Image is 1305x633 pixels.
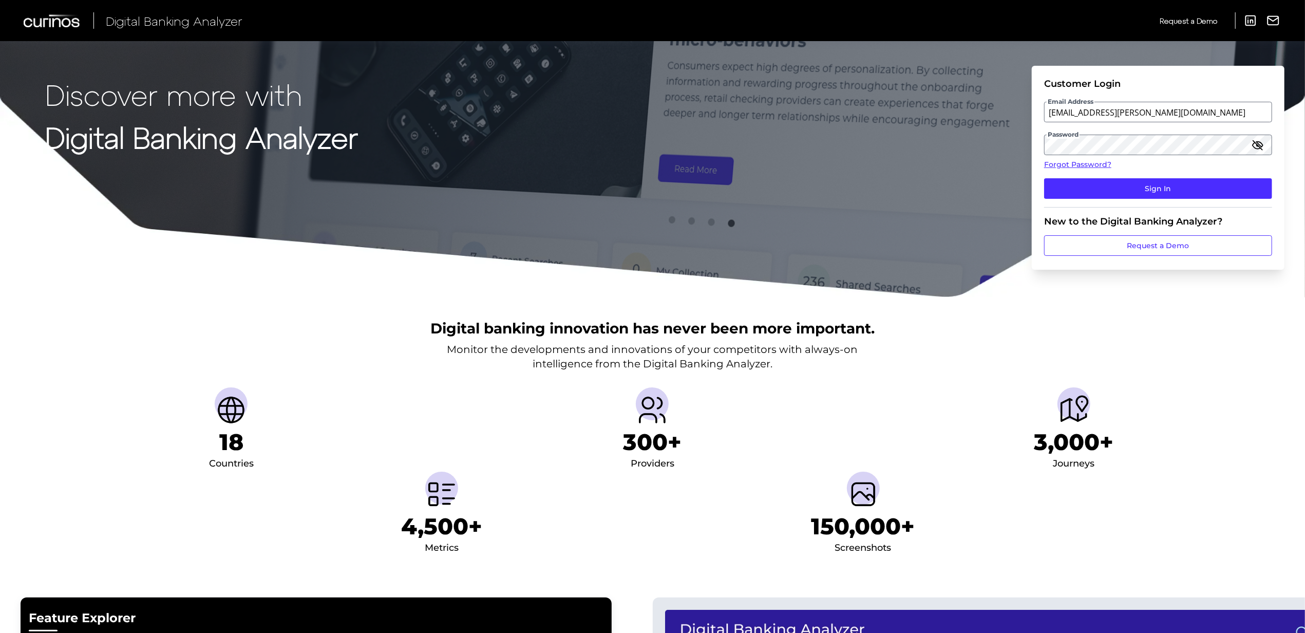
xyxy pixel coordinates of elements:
[425,540,459,556] div: Metrics
[631,456,674,472] div: Providers
[1044,178,1272,199] button: Sign In
[1047,131,1080,139] span: Password
[1057,394,1090,426] img: Journeys
[1034,429,1113,456] h1: 3,000+
[24,14,81,27] img: Curinos
[1044,216,1272,227] div: New to the Digital Banking Analyzer?
[835,540,892,556] div: Screenshots
[1053,456,1094,472] div: Journeys
[219,429,243,456] h1: 18
[215,394,248,426] img: Countries
[811,513,915,540] h1: 150,000+
[1160,16,1217,25] span: Request a Demo
[106,13,242,28] span: Digital Banking Analyzer
[623,429,682,456] h1: 300+
[1044,235,1272,256] a: Request a Demo
[45,120,358,154] strong: Digital Banking Analyzer
[401,513,482,540] h1: 4,500+
[209,456,254,472] div: Countries
[1044,159,1272,170] a: Forgot Password?
[45,78,358,110] p: Discover more with
[447,342,858,371] p: Monitor the developments and innovations of your competitors with always-on intelligence from the...
[636,394,669,426] img: Providers
[1044,78,1272,89] div: Customer Login
[1160,12,1217,29] a: Request a Demo
[847,478,880,511] img: Screenshots
[425,478,458,511] img: Metrics
[430,319,875,338] h2: Digital banking innovation has never been more important.
[29,610,603,627] h2: Feature Explorer
[1047,98,1094,106] span: Email Address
